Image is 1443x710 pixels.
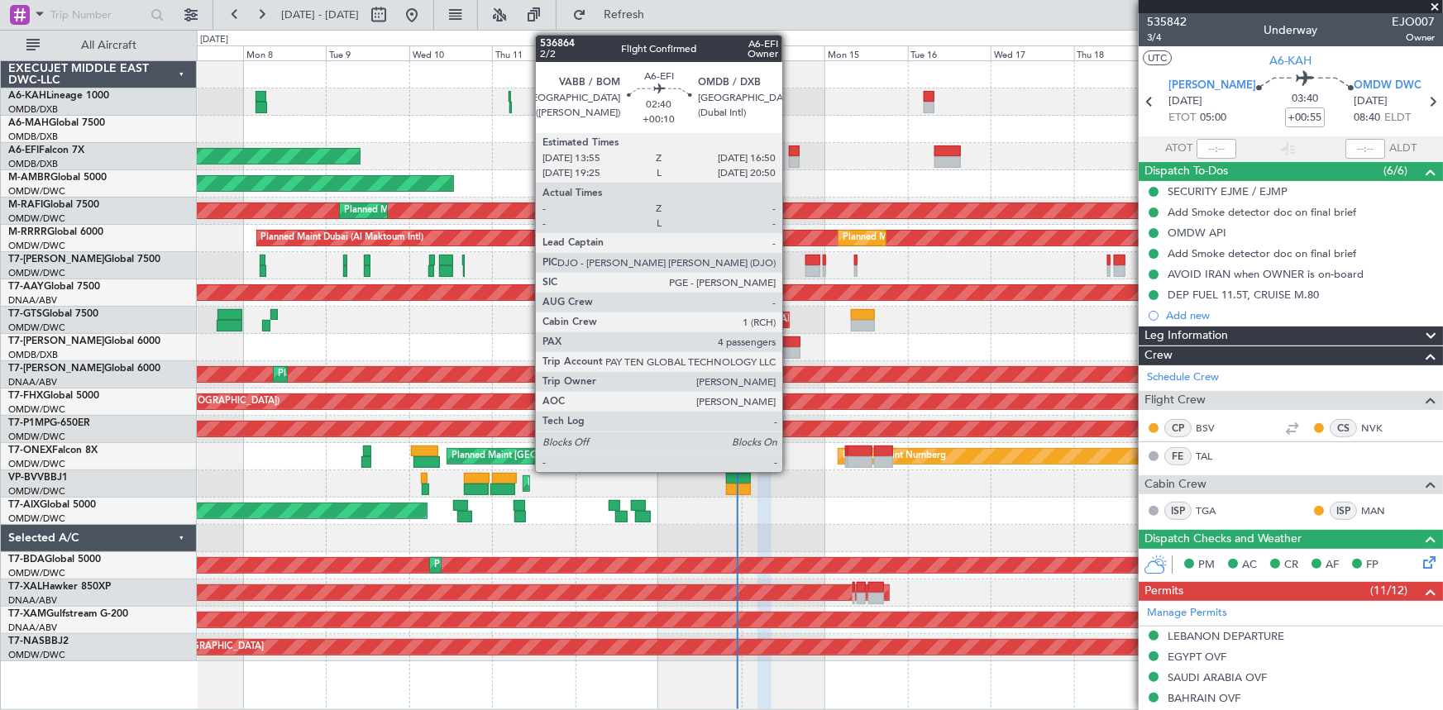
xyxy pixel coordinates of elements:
[8,349,58,361] a: OMDB/DXB
[1144,475,1206,494] span: Cabin Crew
[8,255,104,264] span: T7-[PERSON_NAME]
[278,362,441,387] div: Planned Maint Dubai (Al Maktoum Intl)
[8,458,65,470] a: OMDW/DWC
[1168,267,1364,281] div: AVOID IRAN when OWNER is on-board
[8,294,57,307] a: DNAA/ABV
[281,7,359,22] span: [DATE] - [DATE]
[1354,93,1388,110] span: [DATE]
[8,431,65,443] a: OMDW/DWC
[8,322,65,334] a: OMDW/DWC
[824,45,908,60] div: Mon 15
[1168,184,1288,198] div: SECURITY EJME / EJMP
[1384,110,1411,126] span: ELDT
[1200,110,1226,126] span: 05:00
[8,227,47,237] span: M-RRRR
[8,391,43,401] span: T7-FHX
[8,582,42,592] span: T7-XAL
[8,636,69,646] a: T7-NASBBJ2
[742,45,825,60] div: Sun 14
[565,2,664,28] button: Refresh
[8,485,65,498] a: OMDW/DWC
[8,282,44,292] span: T7-AAY
[1166,308,1435,322] div: Add new
[1164,502,1192,520] div: ISP
[1270,52,1312,69] span: A6-KAH
[1168,288,1319,302] div: DEP FUEL 11.5T, CRUISE M.80
[1164,419,1192,437] div: CP
[1196,449,1233,464] a: TAL
[243,45,327,60] div: Mon 8
[908,45,991,60] div: Tue 16
[160,45,243,60] div: Sun 7
[8,636,45,646] span: T7-NAS
[1144,391,1206,410] span: Flight Crew
[8,91,46,101] span: A6-KAH
[1165,141,1192,157] span: ATOT
[8,118,49,128] span: A6-MAH
[8,282,100,292] a: T7-AAYGlobal 7500
[1361,503,1398,518] a: MAN
[528,471,712,496] div: Planned Maint Nice ([GEOGRAPHIC_DATA])
[8,446,98,455] a: T7-ONEXFalcon 8X
[1168,691,1240,705] div: BAHRAIN OVF
[1168,78,1256,94] span: [PERSON_NAME]
[1196,421,1233,436] a: BSV
[695,307,877,332] div: AOG Maint [GEOGRAPHIC_DATA] (Seletar)
[344,198,507,223] div: Planned Maint Dubai (Al Maktoum Intl)
[18,32,179,59] button: All Aircraft
[1144,346,1173,365] span: Crew
[8,594,57,607] a: DNAA/ABV
[8,555,101,565] a: T7-BDAGlobal 5000
[1168,110,1196,126] span: ETOT
[8,309,98,319] a: T7-GTSGlobal 7500
[1196,503,1233,518] a: TGA
[8,227,103,237] a: M-RRRRGlobal 6000
[8,185,65,198] a: OMDW/DWC
[8,103,58,116] a: OMDB/DXB
[1168,205,1356,219] div: Add Smoke detector doc on final brief
[8,173,50,183] span: M-AMBR
[1147,605,1227,622] a: Manage Permits
[8,446,52,455] span: T7-ONEX
[8,255,160,264] a: T7-[PERSON_NAME]Global 7500
[8,649,65,661] a: OMDW/DWC
[1144,326,1228,345] span: Leg Information
[991,45,1074,60] div: Wed 17
[8,336,160,346] a: T7-[PERSON_NAME]Global 6000
[8,473,68,483] a: VP-BVVBBJ1
[1143,50,1172,65] button: UTC
[8,609,128,619] a: T7-XAMGulfstream G-200
[843,226,1006,250] div: Planned Maint Dubai (Al Maktoum Intl)
[8,609,46,619] span: T7-XAM
[8,418,90,428] a: T7-P1MPG-650ER
[1326,557,1339,574] span: AF
[8,145,84,155] a: A6-EFIFalcon 7X
[1198,557,1215,574] span: PM
[1074,45,1158,60] div: Thu 18
[8,118,105,128] a: A6-MAHGlobal 7500
[8,473,44,483] span: VP-BVV
[8,267,65,279] a: OMDW/DWC
[1264,22,1318,40] div: Underway
[8,212,65,225] a: OMDW/DWC
[8,145,39,155] span: A6-EFI
[1168,650,1226,664] div: EGYPT OVF
[673,444,836,469] div: Planned Maint Dubai (Al Maktoum Intl)
[8,309,42,319] span: T7-GTS
[1361,421,1398,436] a: NVK
[1389,141,1417,157] span: ALDT
[8,622,57,634] a: DNAA/ABV
[43,40,174,51] span: All Aircraft
[604,144,767,169] div: Planned Maint Dubai (Al Maktoum Intl)
[1168,670,1267,684] div: SAUDI ARABIA OVF
[8,403,65,416] a: OMDW/DWC
[8,391,99,401] a: T7-FHXGlobal 5000
[1144,162,1228,181] span: Dispatch To-Dos
[1242,557,1257,574] span: AC
[1144,530,1302,549] span: Dispatch Checks and Weather
[8,131,58,143] a: OMDB/DXB
[1370,582,1407,599] span: (11/12)
[492,45,576,60] div: Thu 11
[8,376,57,388] a: DNAA/ABV
[590,9,659,21] span: Refresh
